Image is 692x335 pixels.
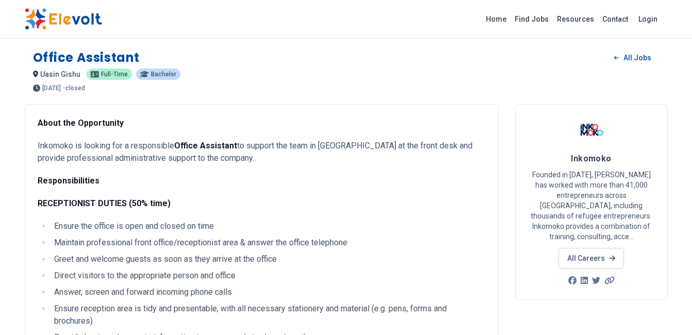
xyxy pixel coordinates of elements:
[598,11,632,27] a: Contact
[38,176,99,186] strong: Responsibilities
[528,170,655,242] p: Founded in [DATE], [PERSON_NAME] has worked with more than 41,000 entrepreneurs across [GEOGRAPHI...
[38,140,486,164] p: Inkomoko is looking for a responsible to support the team in [GEOGRAPHIC_DATA] at the front desk ...
[42,85,61,91] span: [DATE]
[511,11,553,27] a: Find Jobs
[151,71,176,77] span: bachelor
[632,9,664,29] a: Login
[51,270,486,282] li: Direct visitors to the appropriate person and office
[553,11,598,27] a: Resources
[579,117,604,143] img: Inkomoko
[63,85,85,91] p: - closed
[38,118,124,128] strong: About the Opportunity
[101,71,128,77] span: full-time
[33,49,140,66] h1: Office Assistant
[51,286,486,298] li: Answer, screen and forward incoming phone calls
[606,50,659,65] a: All Jobs
[482,11,511,27] a: Home
[571,154,612,163] span: Inkomoko
[51,303,486,327] li: Ensure reception area is tidy and presentable, with all necessary stationery and material (e.g. p...
[51,237,486,249] li: Maintain professional front office/receptionist area & answer the office telephone
[51,220,486,232] li: Ensure the office is open and closed on time
[51,253,486,265] li: Greet and welcome guests as soon as they arrive at the office
[174,141,237,150] strong: Office Assistant
[40,70,80,78] span: uasin gishu
[25,8,102,30] img: Elevolt
[38,198,171,208] strong: RECEPTIONIST DUTIES (50% time)
[559,248,624,269] a: All Careers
